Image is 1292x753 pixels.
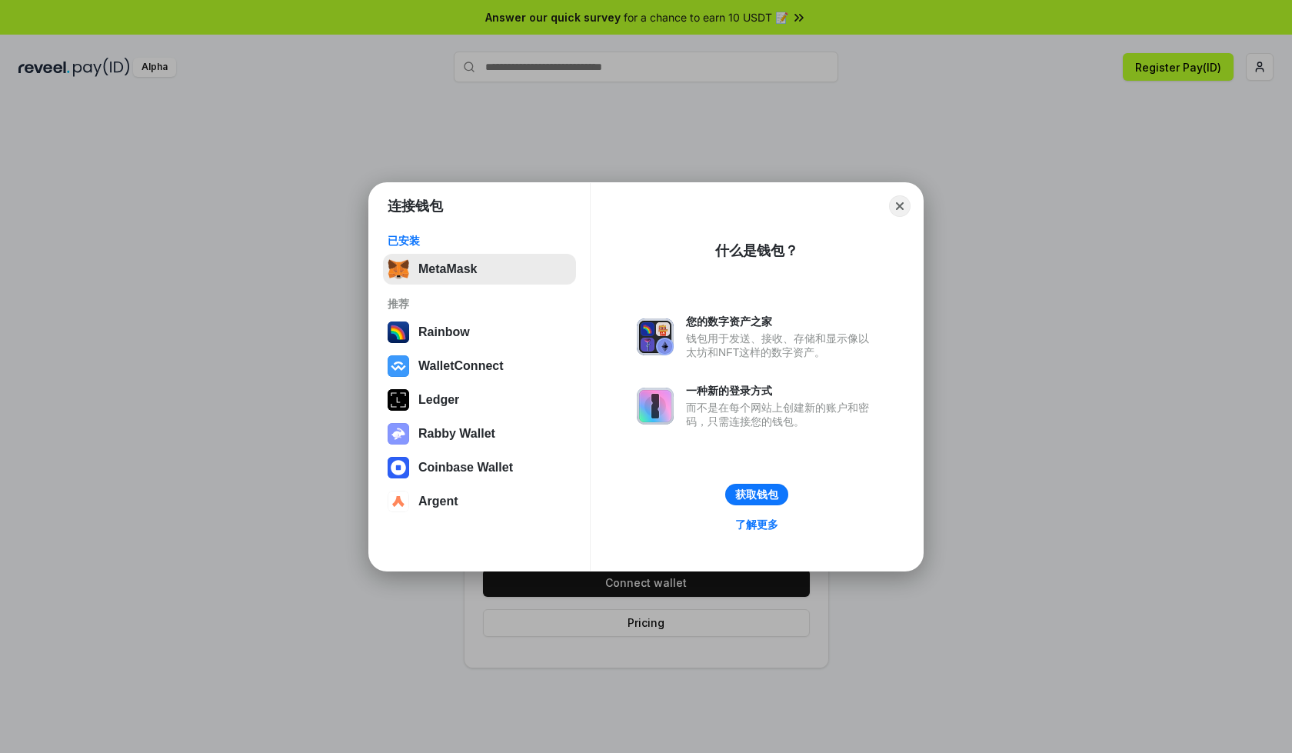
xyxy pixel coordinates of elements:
[388,355,409,377] img: svg+xml,%3Csvg%20width%3D%2228%22%20height%3D%2228%22%20viewBox%3D%220%200%2028%2028%22%20fill%3D...
[388,297,571,311] div: 推荐
[388,234,571,248] div: 已安装
[637,388,674,425] img: svg+xml,%3Csvg%20xmlns%3D%22http%3A%2F%2Fwww.w3.org%2F2000%2Fsvg%22%20fill%3D%22none%22%20viewBox...
[383,452,576,483] button: Coinbase Wallet
[725,484,788,505] button: 获取钱包
[383,486,576,517] button: Argent
[686,315,877,328] div: 您的数字资产之家
[418,427,495,441] div: Rabby Wallet
[383,317,576,348] button: Rainbow
[383,254,576,285] button: MetaMask
[388,457,409,478] img: svg+xml,%3Csvg%20width%3D%2228%22%20height%3D%2228%22%20viewBox%3D%220%200%2028%2028%22%20fill%3D...
[715,242,798,260] div: 什么是钱包？
[383,418,576,449] button: Rabby Wallet
[735,518,778,531] div: 了解更多
[418,262,477,276] div: MetaMask
[726,515,788,535] a: 了解更多
[637,318,674,355] img: svg+xml,%3Csvg%20xmlns%3D%22http%3A%2F%2Fwww.w3.org%2F2000%2Fsvg%22%20fill%3D%22none%22%20viewBox...
[388,197,443,215] h1: 连接钱包
[418,495,458,508] div: Argent
[418,359,504,373] div: WalletConnect
[383,351,576,381] button: WalletConnect
[388,322,409,343] img: svg+xml,%3Csvg%20width%3D%22120%22%20height%3D%22120%22%20viewBox%3D%220%200%20120%20120%22%20fil...
[418,461,513,475] div: Coinbase Wallet
[418,393,459,407] div: Ledger
[686,401,877,428] div: 而不是在每个网站上创建新的账户和密码，只需连接您的钱包。
[388,258,409,280] img: svg+xml,%3Csvg%20fill%3D%22none%22%20height%3D%2233%22%20viewBox%3D%220%200%2035%2033%22%20width%...
[388,389,409,411] img: svg+xml,%3Csvg%20xmlns%3D%22http%3A%2F%2Fwww.w3.org%2F2000%2Fsvg%22%20width%3D%2228%22%20height%3...
[388,491,409,512] img: svg+xml,%3Csvg%20width%3D%2228%22%20height%3D%2228%22%20viewBox%3D%220%200%2028%2028%22%20fill%3D...
[418,325,470,339] div: Rainbow
[735,488,778,501] div: 获取钱包
[686,332,877,359] div: 钱包用于发送、接收、存储和显示像以太坊和NFT这样的数字资产。
[889,195,911,217] button: Close
[686,384,877,398] div: 一种新的登录方式
[383,385,576,415] button: Ledger
[388,423,409,445] img: svg+xml,%3Csvg%20xmlns%3D%22http%3A%2F%2Fwww.w3.org%2F2000%2Fsvg%22%20fill%3D%22none%22%20viewBox...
